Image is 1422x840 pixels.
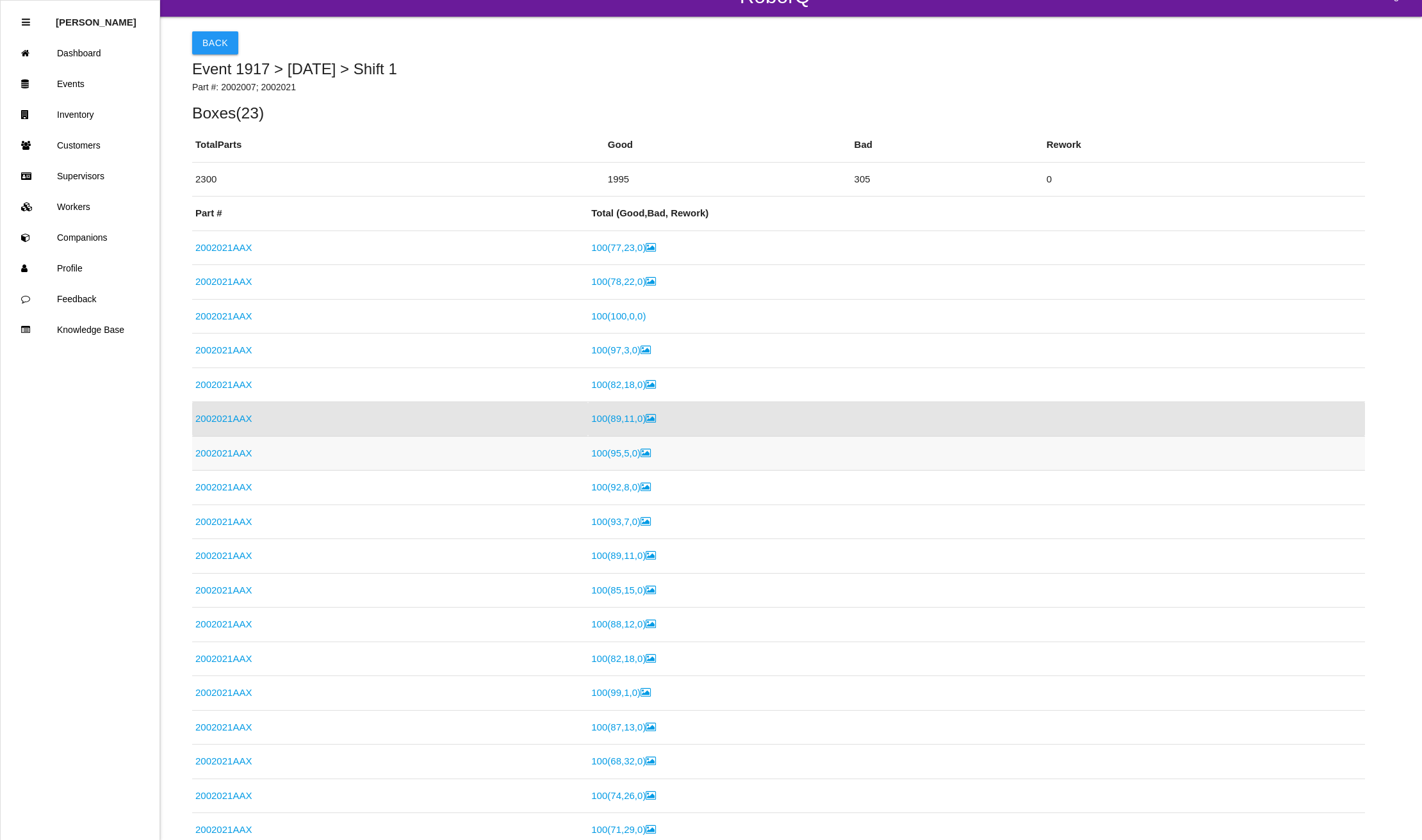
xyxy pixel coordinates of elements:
[192,61,1365,77] h5: Event 1917 > [DATE] > Shift 1
[1,69,159,99] a: Events
[195,653,252,664] a: 2002021AAX
[605,162,851,197] td: 1995
[192,197,588,230] th: Part #
[22,7,30,38] div: Close
[591,824,656,835] a: 100(71,29,0)
[1,253,159,284] a: Profile
[1,314,159,345] a: Knowledge Base
[195,687,252,698] a: 2002021AAX
[192,31,238,54] button: Back
[646,654,656,663] i: Image Inside
[195,824,252,835] a: 2002021AAX
[851,162,1043,197] td: 305
[195,790,252,801] a: 2002021AAX
[646,551,656,560] i: Image Inside
[641,345,651,355] i: Image Inside
[195,379,252,390] a: 2002021AAX
[591,311,646,321] a: 100(100,0,0)
[1,222,159,253] a: Companions
[591,276,656,287] a: 100(78,22,0)
[1043,162,1365,197] td: 0
[591,242,656,253] a: 100(77,23,0)
[646,756,656,766] i: Image Inside
[591,722,656,732] a: 100(87,13,0)
[591,687,651,698] a: 100(99,1,0)
[195,413,252,424] a: 2002021AAX
[591,653,656,664] a: 100(82,18,0)
[646,277,656,286] i: Image Inside
[192,162,605,197] td: 2300
[195,516,252,527] a: 2002021AAX
[646,722,656,732] i: Image Inside
[591,413,656,424] a: 100(89,11,0)
[591,790,656,801] a: 100(74,26,0)
[192,128,605,162] th: Total Parts
[646,414,656,423] i: Image Inside
[195,755,252,766] a: 2002021AAX
[195,618,252,629] a: 2002021AAX
[591,585,656,595] a: 100(85,15,0)
[646,380,656,389] i: Image Inside
[591,516,651,527] a: 100(93,7,0)
[195,550,252,561] a: 2002021AAX
[646,791,656,800] i: Image Inside
[591,755,656,766] a: 100(68,32,0)
[641,482,651,492] i: Image Inside
[646,825,656,834] i: Image Inside
[195,276,252,287] a: 2002021AAX
[1,284,159,314] a: Feedback
[646,619,656,629] i: Image Inside
[195,722,252,732] a: 2002021AAX
[192,81,1365,94] p: Part #: 2002007; 2002021
[1,99,159,130] a: Inventory
[588,197,1365,230] th: Total ( Good , Bad , Rework)
[591,344,651,355] a: 100(97,3,0)
[605,128,851,162] th: Good
[195,311,252,321] a: 2002021AAX
[641,448,651,458] i: Image Inside
[641,688,651,697] i: Image Inside
[1,161,159,191] a: Supervisors
[56,7,136,28] p: Rosie Blandino
[195,585,252,595] a: 2002021AAX
[195,448,252,458] a: 2002021AAX
[195,344,252,355] a: 2002021AAX
[646,585,656,595] i: Image Inside
[195,481,252,492] a: 2002021AAX
[591,448,651,458] a: 100(95,5,0)
[195,242,252,253] a: 2002021AAX
[1043,128,1365,162] th: Rework
[591,550,656,561] a: 100(89,11,0)
[192,104,1365,122] h5: Boxes ( 23 )
[1,191,159,222] a: Workers
[591,481,651,492] a: 100(92,8,0)
[851,128,1043,162] th: Bad
[646,243,656,252] i: Image Inside
[591,618,656,629] a: 100(88,12,0)
[591,379,656,390] a: 100(82,18,0)
[1,38,159,69] a: Dashboard
[1,130,159,161] a: Customers
[641,517,651,526] i: Image Inside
